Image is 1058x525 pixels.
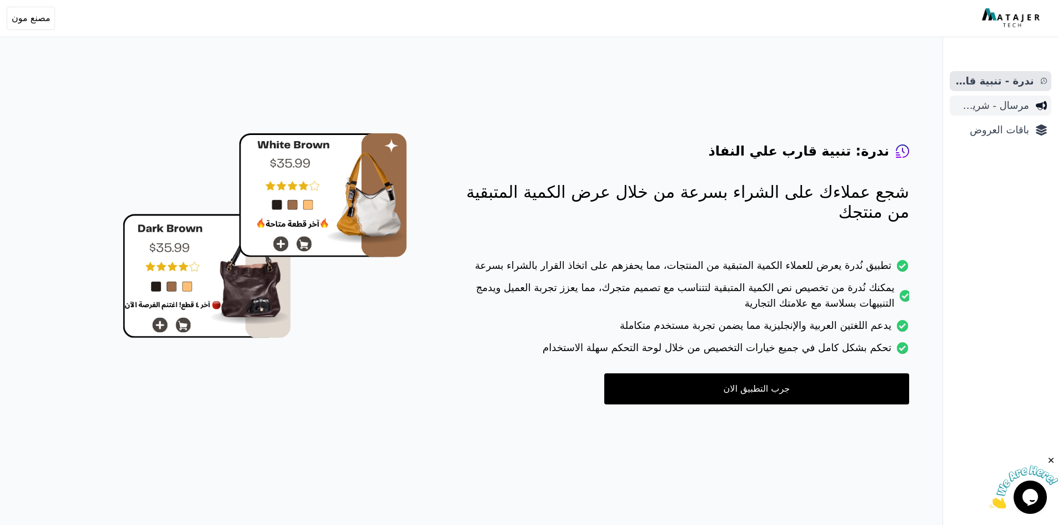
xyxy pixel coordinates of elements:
li: يمكنك نُدرة من تخصيص نص الكمية المتبقية لتتناسب مع تصميم متجرك، مما يعزز تجربة العميل ويدمج التنب... [452,280,909,318]
iframe: chat widget [989,456,1058,508]
span: مصنع مون [12,12,50,25]
img: MatajerTech Logo [982,8,1042,28]
li: يدعم اللغتين العربية والإنجليزية مما يضمن تجربة مستخدم متكاملة [452,318,909,340]
li: تطبيق نُدرة يعرض للعملاء الكمية المتبقية من المنتجات، مما يحفزهم على اتخاذ القرار بالشراء بسرعة [452,258,909,280]
a: جرب التطبيق الان [604,373,909,404]
li: تحكم بشكل كامل في جميع خيارات التخصيص من خلال لوحة التحكم سهلة الاستخدام [452,340,909,362]
span: مرسال - شريط دعاية [954,98,1029,113]
button: مصنع مون [7,7,55,30]
img: hero [123,133,407,338]
h4: ندرة: تنبية قارب علي النفاذ [708,142,889,160]
p: شجع عملاءك على الشراء بسرعة من خلال عرض الكمية المتبقية من منتجك [452,182,909,222]
span: ندرة - تنبية قارب علي النفاذ [954,73,1034,89]
span: باقات العروض [954,122,1029,138]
